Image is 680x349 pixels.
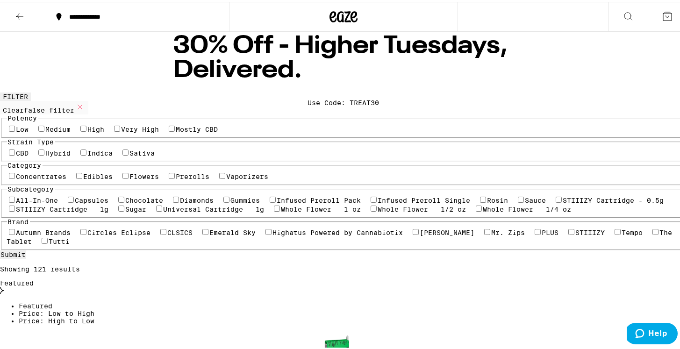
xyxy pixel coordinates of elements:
label: STIIIZY Cartridge - 1g [16,204,109,211]
label: Universal Cartridge - 1g [164,204,265,211]
label: Autumn Brands [16,227,71,235]
label: Flowers [130,171,159,178]
label: STIIIZY [576,227,605,235]
label: Capsules [75,195,109,202]
label: Concentrates [16,171,67,178]
h1: 30% Off - Higher Tuesdays, Delivered. [173,32,514,81]
label: Medium [46,124,71,131]
label: Tempo [622,227,643,235]
label: Whole Flower - 1/2 oz [378,204,466,211]
legend: Subcategory [7,184,55,191]
span: Price: Low to High [19,308,94,315]
label: Whole Flower - 1 oz [281,204,361,211]
label: Mostly CBD [176,124,218,131]
label: Circles Eclipse [88,227,151,235]
label: Gummies [231,195,260,202]
label: [PERSON_NAME] [420,227,475,235]
label: Mr. Zips [492,227,525,235]
label: Prerolls [176,171,210,178]
label: Sativa [130,148,155,155]
label: Whole Flower - 1/4 oz [483,204,572,211]
label: High [88,124,105,131]
label: Sauce [525,195,546,202]
label: Rosin [487,195,508,202]
label: PLUS [542,227,559,235]
label: STIIIZY Cartridge - 0.5g [563,195,664,202]
label: Diamonds [180,195,214,202]
label: Low [16,124,29,131]
label: Edibles [84,171,113,178]
label: Indica [88,148,113,155]
legend: Category [7,160,43,167]
div: Use Code: TREAT30 [308,97,379,105]
label: CBD [16,148,29,155]
label: Hybrid [46,148,71,155]
label: All-In-One [16,195,58,202]
label: Infused Preroll Single [378,195,471,202]
iframe: Opens a widget where you can find more information [627,321,678,344]
label: Emerald Sky [210,227,256,235]
label: Highatus Powered by Cannabiotix [273,227,403,235]
legend: Potency [7,113,38,120]
label: Sugar [126,204,147,211]
span: Price: High to Low [19,315,94,323]
label: Very High [122,124,159,131]
label: Tutti [49,236,70,243]
legend: Strain Type [7,136,55,144]
span: Featured [19,300,52,308]
label: Chocolate [126,195,164,202]
label: Vaporizers [227,171,269,178]
label: CLSICS [168,227,193,235]
legend: Brand [7,216,30,224]
label: Infused Preroll Pack [277,195,361,202]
